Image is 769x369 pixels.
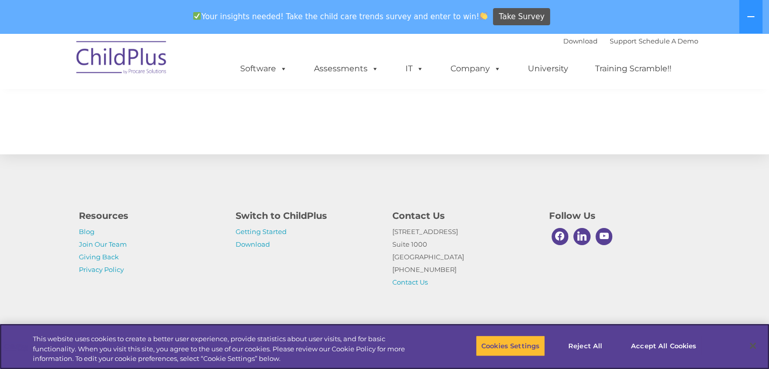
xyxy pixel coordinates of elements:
[480,12,487,20] img: 👏
[392,278,428,286] a: Contact Us
[71,34,172,84] img: ChildPlus by Procare Solutions
[304,59,389,79] a: Assessments
[639,37,698,45] a: Schedule A Demo
[392,225,534,289] p: [STREET_ADDRESS] Suite 1000 [GEOGRAPHIC_DATA] [PHONE_NUMBER]
[549,225,571,248] a: Facebook
[593,225,615,248] a: Youtube
[742,335,764,357] button: Close
[79,209,220,223] h4: Resources
[585,59,682,79] a: Training Scramble!!
[610,37,637,45] a: Support
[440,59,511,79] a: Company
[236,240,270,248] a: Download
[563,37,698,45] font: |
[141,67,171,74] span: Last name
[563,37,598,45] a: Download
[79,240,127,248] a: Join Our Team
[499,8,545,26] span: Take Survey
[625,335,702,356] button: Accept All Cookies
[549,209,691,223] h4: Follow Us
[493,8,550,26] a: Take Survey
[518,59,578,79] a: University
[79,253,119,261] a: Giving Back
[79,227,95,236] a: Blog
[79,265,124,273] a: Privacy Policy
[236,209,377,223] h4: Switch to ChildPlus
[189,7,492,26] span: Your insights needed! Take the child care trends survey and enter to win!
[193,12,201,20] img: ✅
[476,335,545,356] button: Cookies Settings
[392,209,534,223] h4: Contact Us
[554,335,617,356] button: Reject All
[395,59,434,79] a: IT
[33,334,423,364] div: This website uses cookies to create a better user experience, provide statistics about user visit...
[141,108,184,116] span: Phone number
[230,59,297,79] a: Software
[236,227,287,236] a: Getting Started
[571,225,593,248] a: Linkedin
